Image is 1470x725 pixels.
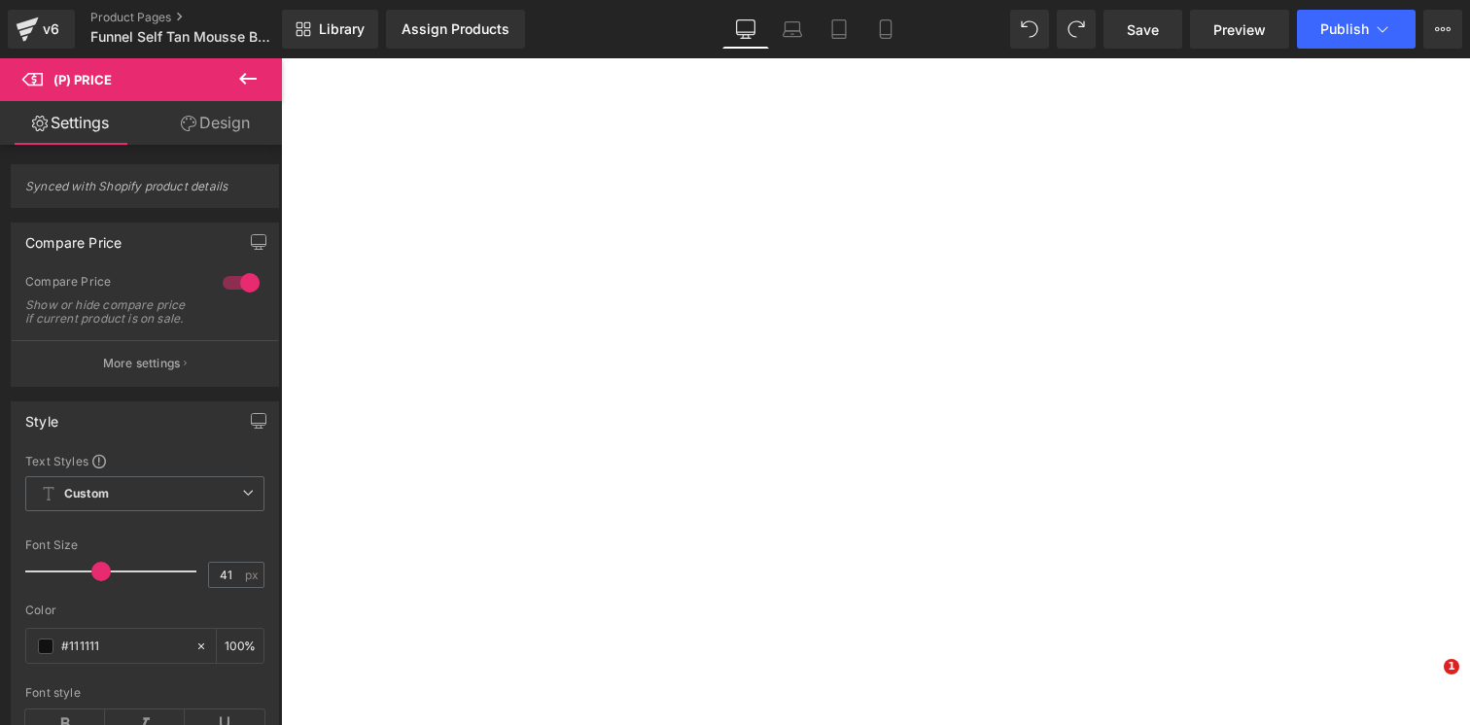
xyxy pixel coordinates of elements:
span: 1 [1444,659,1459,674]
a: Tablet [816,10,862,49]
a: v6 [8,10,75,49]
a: Preview [1190,10,1289,49]
span: Funnel Self Tan Mousse Bundles [90,29,277,45]
div: Compare Price [25,274,203,294]
div: Assign Products [402,21,509,37]
a: Laptop [769,10,816,49]
div: % [217,629,263,663]
div: Font style [25,686,264,700]
span: Library [319,20,365,38]
a: Product Pages [90,10,314,25]
span: Publish [1320,21,1369,37]
div: Show or hide compare price if current product is on sale. [25,298,200,326]
a: Design [145,101,286,145]
button: Undo [1010,10,1049,49]
div: Font Size [25,538,264,552]
button: More [1423,10,1462,49]
button: Publish [1297,10,1416,49]
div: Text Styles [25,453,264,468]
b: Custom [64,486,109,502]
span: Preview [1213,19,1266,40]
input: Color [61,636,186,657]
a: New Library [282,10,378,49]
div: Style [25,402,58,430]
div: v6 [39,17,63,42]
span: Save [1127,19,1159,40]
span: px [245,569,262,581]
button: Redo [1057,10,1096,49]
div: Compare Price [25,224,122,251]
a: Desktop [722,10,769,49]
div: Color [25,604,264,617]
p: More settings [103,355,181,372]
iframe: Intercom live chat [1404,659,1451,706]
span: Synced with Shopify product details [25,179,264,207]
button: More settings [12,340,278,386]
span: (P) Price [53,72,112,87]
a: Mobile [862,10,909,49]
